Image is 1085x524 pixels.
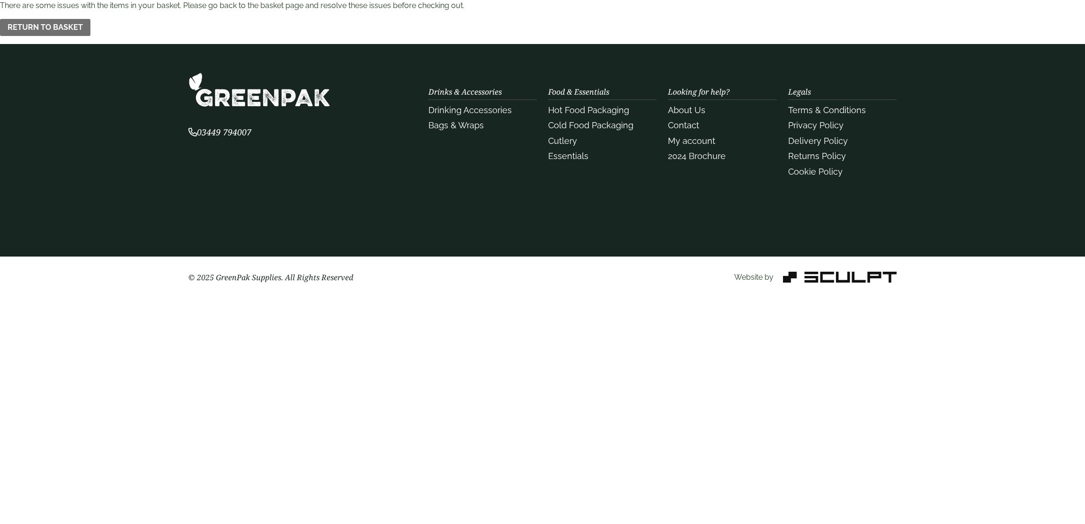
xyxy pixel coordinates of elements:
[548,105,629,115] a: Hot Food Packaging
[734,273,774,282] span: Website by
[783,272,897,283] img: Sculpt
[428,105,512,115] a: Drinking Accessories
[668,105,705,115] a: About Us
[788,167,843,177] a: Cookie Policy
[548,136,577,146] a: Cutlery
[428,120,484,130] a: Bags & Wraps
[668,136,715,146] a: My account
[548,151,588,161] a: Essentials
[788,151,846,161] a: Returns Policy
[788,105,866,115] a: Terms & Conditions
[188,128,251,137] a: 03449 794007
[668,151,726,161] a: 2024 Brochure
[668,120,699,130] a: Contact
[188,72,330,107] img: GreenPak Supplies
[548,120,633,130] a: Cold Food Packaging
[788,120,844,130] a: Privacy Policy
[188,126,251,138] span: 03449 794007
[788,136,848,146] a: Delivery Policy
[188,272,417,283] p: © 2025 GreenPak Supplies. All Rights Reserved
